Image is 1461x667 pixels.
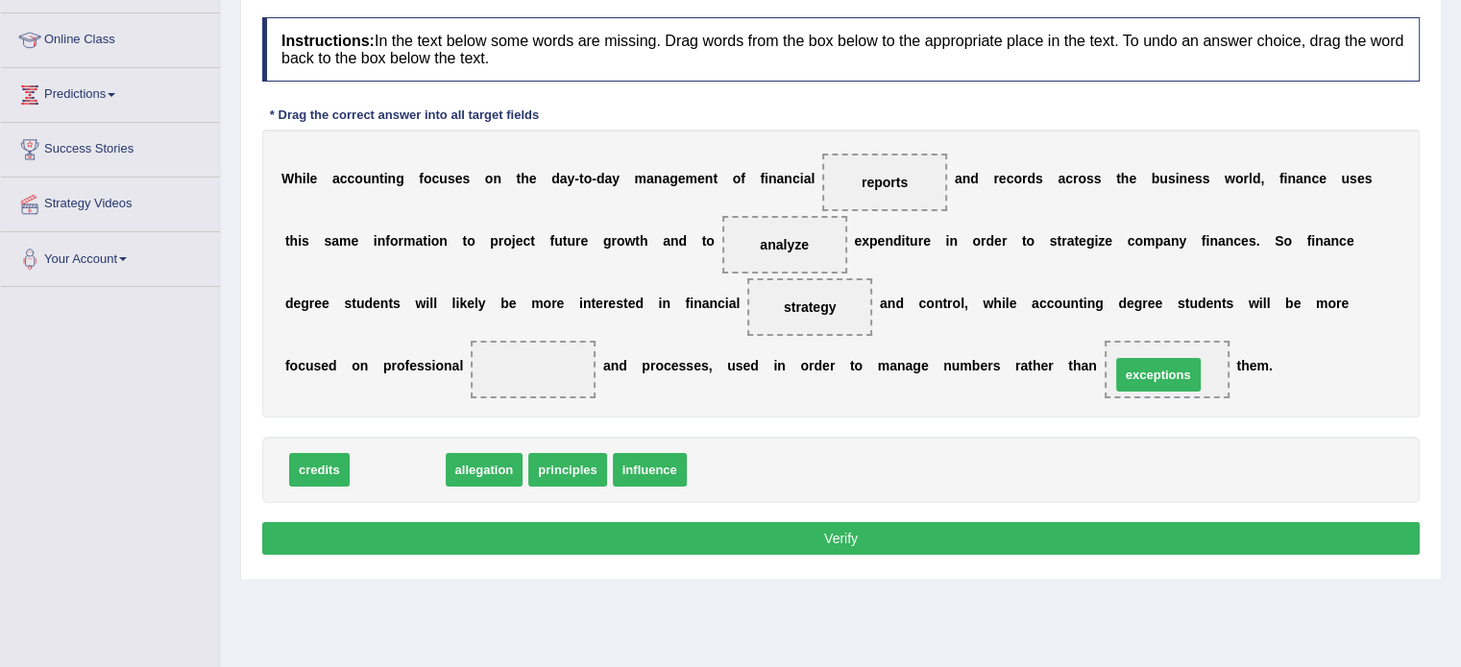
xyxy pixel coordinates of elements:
[901,233,905,249] b: i
[981,233,986,249] b: r
[503,233,512,249] b: o
[1035,171,1043,186] b: s
[1283,233,1292,249] b: o
[1058,171,1065,186] b: a
[1311,171,1319,186] b: c
[964,296,968,311] b: ,
[429,296,433,311] b: l
[583,296,592,311] b: n
[702,296,710,311] b: a
[713,171,718,186] b: t
[1324,233,1331,249] b: a
[1065,171,1073,186] b: c
[722,216,847,274] span: Drop target
[298,233,302,249] b: i
[439,171,448,186] b: u
[1079,296,1084,311] b: t
[885,233,893,249] b: n
[344,296,352,311] b: s
[396,171,404,186] b: g
[423,233,427,249] b: t
[459,296,467,311] b: k
[784,171,792,186] b: n
[262,17,1420,82] h4: In the text below some words are missing. Drag words from the box below to the appropriate place ...
[1,178,220,226] a: Strategy Videos
[591,296,596,311] b: t
[690,296,694,311] b: i
[560,171,568,186] b: a
[531,296,543,311] b: m
[705,171,714,186] b: n
[760,171,765,186] b: f
[290,233,299,249] b: h
[1142,296,1147,311] b: r
[1315,233,1324,249] b: n
[1152,171,1160,186] b: b
[1027,171,1035,186] b: d
[1127,296,1134,311] b: e
[1039,296,1047,311] b: c
[1026,233,1035,249] b: o
[1319,171,1327,186] b: e
[893,233,902,249] b: d
[1350,171,1357,186] b: s
[1,123,220,171] a: Success Stories
[1050,233,1058,249] b: s
[567,171,574,186] b: y
[1086,233,1095,249] b: g
[1148,296,1156,311] b: e
[385,233,390,249] b: f
[592,171,597,186] b: -
[640,233,648,249] b: h
[736,296,740,311] b: l
[509,296,517,311] b: e
[427,233,431,249] b: i
[579,171,584,186] b: t
[1032,296,1039,311] b: a
[314,296,322,311] b: e
[1283,171,1287,186] b: i
[523,233,530,249] b: c
[467,296,475,311] b: e
[462,171,470,186] b: s
[1074,233,1079,249] b: t
[1306,233,1311,249] b: f
[324,233,331,249] b: s
[530,233,535,249] b: t
[262,106,547,124] div: * Drag the correct answer into all target fields
[1260,171,1264,186] b: ,
[1241,233,1249,249] b: e
[1155,296,1162,311] b: e
[608,296,616,311] b: e
[792,171,800,186] b: c
[1,68,220,116] a: Predictions
[398,233,402,249] b: r
[1171,233,1180,249] b: n
[1226,233,1234,249] b: n
[993,171,998,186] b: r
[431,171,439,186] b: c
[467,233,475,249] b: o
[603,233,612,249] b: g
[747,278,872,336] span: Drop target
[905,233,910,249] b: t
[678,171,686,186] b: e
[1002,233,1007,249] b: r
[281,171,294,186] b: W
[1086,171,1094,186] b: s
[1094,171,1102,186] b: s
[729,296,737,311] b: a
[822,154,947,211] span: Drop target
[994,233,1002,249] b: e
[512,233,516,249] b: j
[293,296,301,311] b: e
[309,296,314,311] b: r
[301,296,309,311] b: g
[485,171,494,186] b: o
[1121,171,1130,186] b: h
[1256,233,1260,249] b: .
[322,296,329,311] b: e
[448,171,455,186] b: s
[1179,233,1186,249] b: y
[800,171,804,186] b: i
